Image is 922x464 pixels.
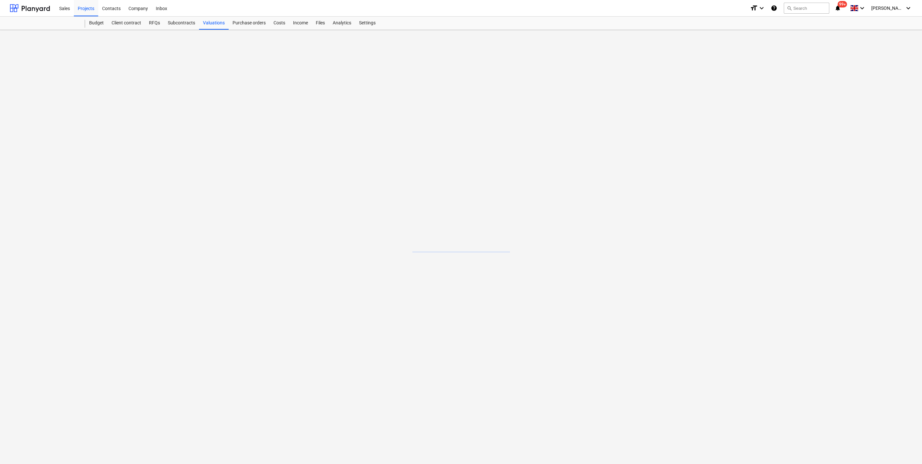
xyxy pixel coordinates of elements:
a: Analytics [329,17,355,30]
a: Costs [270,17,289,30]
button: Search [784,3,829,14]
a: Settings [355,17,380,30]
span: 99+ [838,1,847,7]
a: Income [289,17,312,30]
i: keyboard_arrow_down [858,4,866,12]
a: RFQs [145,17,164,30]
a: Valuations [199,17,229,30]
a: Client contract [108,17,145,30]
i: keyboard_arrow_down [904,4,912,12]
span: search [787,6,792,11]
i: Knowledge base [771,4,777,12]
i: keyboard_arrow_down [758,4,766,12]
a: Subcontracts [164,17,199,30]
a: Budget [85,17,108,30]
span: [PERSON_NAME][GEOGRAPHIC_DATA] [871,6,904,11]
a: Files [312,17,329,30]
i: format_size [750,4,758,12]
a: Purchase orders [229,17,270,30]
i: notifications [835,4,841,12]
